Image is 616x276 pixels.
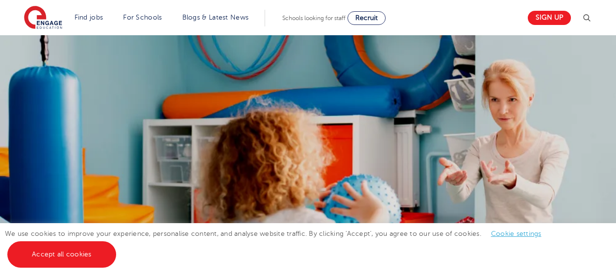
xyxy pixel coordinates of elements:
[491,230,542,237] a: Cookie settings
[123,14,162,21] a: For Schools
[24,6,62,30] img: Engage Education
[282,15,345,22] span: Schools looking for staff
[182,14,249,21] a: Blogs & Latest News
[7,241,116,268] a: Accept all cookies
[74,14,103,21] a: Find jobs
[355,14,378,22] span: Recruit
[5,230,551,258] span: We use cookies to improve your experience, personalise content, and analyse website traffic. By c...
[347,11,386,25] a: Recruit
[528,11,571,25] a: Sign up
